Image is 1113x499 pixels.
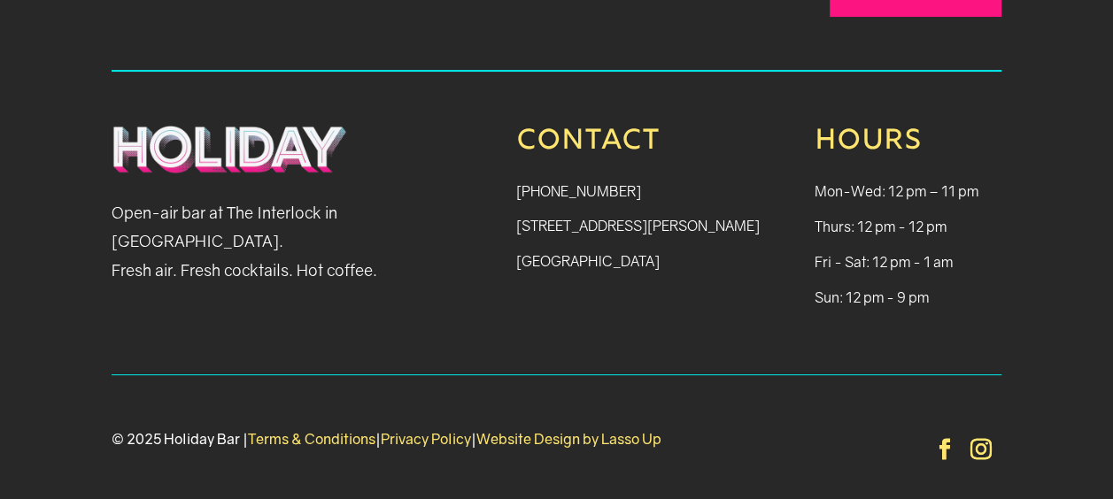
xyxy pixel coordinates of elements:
a: Follow on Instagram [959,428,1001,471]
a: Follow on Facebook [923,428,965,471]
p: Open-air bar at The Interlock in [GEOGRAPHIC_DATA]. Fresh air. Fresh cocktails. Hot coffee. [112,198,468,284]
a: [PHONE_NUMBER] [516,182,641,200]
h3: Contact [516,125,766,167]
a: Privacy Policy [381,430,471,448]
div: © 2025 Holiday Bar | | | [112,428,767,449]
a: Holiday [112,162,348,176]
h3: Hours [815,125,1001,167]
img: Holiday [112,125,348,173]
a: [GEOGRAPHIC_DATA] [516,252,660,270]
p: Thurs: 12 pm - 12 pm [815,216,1001,251]
a: Website Design by Lasso Up [476,430,661,448]
p: Sun: 12 pm - 9 pm [815,287,1001,308]
p: Fri - Sat: 12 pm - 1 am [815,251,1001,287]
a: Terms & Conditions [248,430,375,448]
a: [STREET_ADDRESS][PERSON_NAME] [516,217,760,234]
p: Mon-Wed: 12 pm – 11 pm [815,180,1001,216]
